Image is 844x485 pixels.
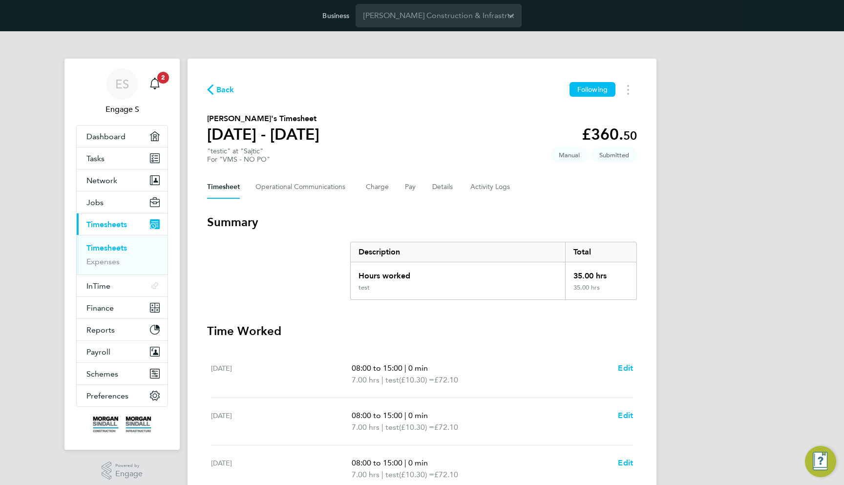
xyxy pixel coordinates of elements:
[86,369,118,379] span: Schemes
[77,363,168,384] button: Schemes
[207,125,319,144] h1: [DATE] - [DATE]
[470,175,511,199] button: Activity Logs
[623,128,637,143] span: 50
[86,220,127,229] span: Timesheets
[432,175,455,199] button: Details
[207,323,637,339] h3: Time Worked
[351,242,565,262] div: Description
[577,85,608,94] span: Following
[102,462,143,480] a: Powered byEngage
[399,375,434,384] span: (£10.30) =
[565,262,636,284] div: 35.00 hrs
[434,422,458,432] span: £72.10
[565,242,636,262] div: Total
[385,469,399,481] span: test
[618,411,633,420] span: Edit
[385,374,399,386] span: test
[86,303,114,313] span: Finance
[618,410,633,422] a: Edit
[399,422,434,432] span: (£10.30) =
[86,198,104,207] span: Jobs
[381,470,383,479] span: |
[255,175,350,199] button: Operational Communications
[381,422,383,432] span: |
[77,213,168,235] button: Timesheets
[570,82,615,97] button: Following
[77,319,168,340] button: Reports
[434,470,458,479] span: £72.10
[115,470,143,478] span: Engage
[77,275,168,296] button: InTime
[404,411,406,420] span: |
[207,147,270,164] div: "testic" at "Sajtic"
[77,385,168,406] button: Preferences
[86,154,105,163] span: Tasks
[352,422,380,432] span: 7.00 hrs
[157,72,169,84] span: 2
[207,214,637,230] h3: Summary
[77,341,168,362] button: Payroll
[322,11,349,20] label: Business
[408,458,428,467] span: 0 min
[385,422,399,433] span: test
[77,169,168,191] button: Network
[408,411,428,420] span: 0 min
[582,125,637,144] app-decimal: £360.
[76,417,168,432] a: Go to home page
[618,363,633,373] span: Edit
[565,284,636,299] div: 35.00 hrs
[207,113,319,125] h2: [PERSON_NAME]'s Timesheet
[618,457,633,469] a: Edit
[805,446,836,477] button: Engage Resource Center
[381,375,383,384] span: |
[86,325,115,335] span: Reports
[207,155,270,164] div: For "VMS - NO PO"
[352,470,380,479] span: 7.00 hrs
[93,417,151,432] img: morgansindall-logo-retina.png
[359,284,370,292] div: test
[434,375,458,384] span: £72.10
[366,175,389,199] button: Charge
[404,458,406,467] span: |
[405,175,417,199] button: Pay
[551,147,588,163] span: This timesheet was manually created.
[350,242,637,300] div: Summary
[86,257,120,266] a: Expenses
[211,457,352,481] div: [DATE]
[86,243,127,253] a: Timesheets
[86,281,110,291] span: InTime
[86,347,110,357] span: Payroll
[211,410,352,433] div: [DATE]
[77,126,168,147] a: Dashboard
[76,104,168,115] span: Engage S
[115,462,143,470] span: Powered by
[352,458,402,467] span: 08:00 to 15:00
[115,78,129,90] span: ES
[352,411,402,420] span: 08:00 to 15:00
[399,470,434,479] span: (£10.30) =
[76,68,168,115] a: ESEngage S
[619,82,637,97] button: Timesheets Menu
[352,363,402,373] span: 08:00 to 15:00
[77,235,168,274] div: Timesheets
[77,297,168,318] button: Finance
[216,84,234,96] span: Back
[145,68,165,100] a: 2
[86,132,126,141] span: Dashboard
[618,458,633,467] span: Edit
[64,59,180,450] nav: Main navigation
[77,191,168,213] button: Jobs
[352,375,380,384] span: 7.00 hrs
[404,363,406,373] span: |
[86,176,117,185] span: Network
[618,362,633,374] a: Edit
[86,391,128,401] span: Preferences
[408,363,428,373] span: 0 min
[351,262,565,284] div: Hours worked
[591,147,637,163] span: This timesheet is Submitted.
[207,84,234,96] button: Back
[211,362,352,386] div: [DATE]
[207,175,240,199] button: Timesheet
[77,148,168,169] a: Tasks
